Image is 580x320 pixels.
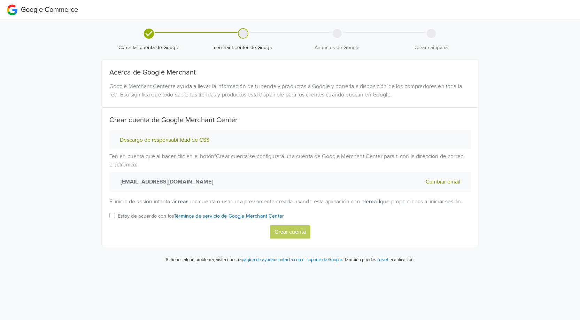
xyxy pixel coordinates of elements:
button: reset [377,256,388,264]
div: Google Merchant Center te ayuda a llevar la información de tu tienda y productos a Google y poner... [104,82,476,99]
span: Crear campaña [387,44,475,51]
p: Estoy de acuerdo con los [118,212,284,220]
span: Conectar cuenta de Google [105,44,193,51]
strong: crear [175,198,188,205]
p: Si tienes algún problema, visita nuestra o . [166,257,343,264]
button: Cambiar email [424,177,463,186]
span: Anuncios de Google [293,44,381,51]
span: merchant center de Google [199,44,287,51]
span: Google Commerce [21,6,78,14]
strong: email [366,198,380,205]
strong: [EMAIL_ADDRESS][DOMAIN_NAME] [118,178,213,186]
p: El inicio de sesión intentará una cuenta o usar una previamente creada usando esta aplicación con... [109,197,471,206]
h5: Crear cuenta de Google Merchant Center [109,116,471,124]
p: Ten en cuenta que al hacer clic en el botón " Crear cuenta " se configurará una cuenta de Google ... [109,152,471,192]
h5: Acerca de Google Merchant [109,68,471,77]
a: Términos de servicio de Google Merchant Center [174,213,284,219]
p: También puedes la aplicación. [343,256,415,264]
a: contacta con el soporte de Google [276,257,342,263]
a: página de ayuda [242,257,274,263]
button: Descargo de responsabilidad de CSS [118,136,211,144]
